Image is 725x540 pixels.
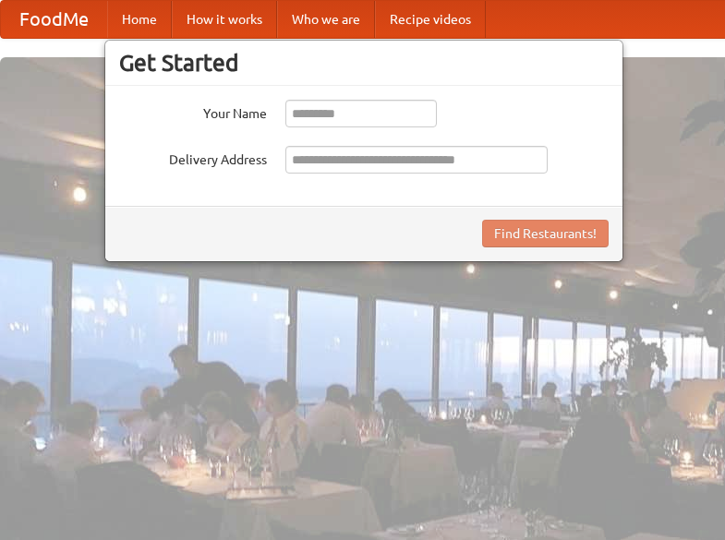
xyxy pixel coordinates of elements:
[1,1,107,38] a: FoodMe
[119,49,609,77] h3: Get Started
[119,100,267,123] label: Your Name
[172,1,277,38] a: How it works
[375,1,486,38] a: Recipe videos
[277,1,375,38] a: Who we are
[482,220,609,247] button: Find Restaurants!
[119,146,267,169] label: Delivery Address
[107,1,172,38] a: Home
